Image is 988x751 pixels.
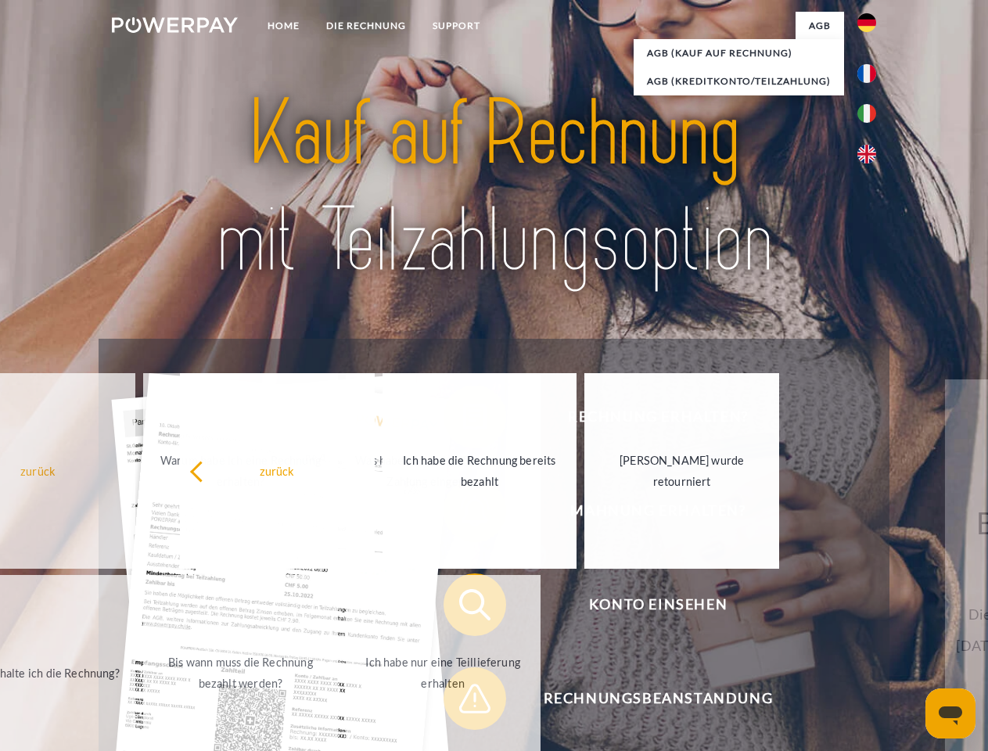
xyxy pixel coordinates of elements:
[796,12,844,40] a: agb
[857,64,876,83] img: fr
[444,667,850,730] button: Rechnungsbeanstandung
[857,13,876,32] img: de
[466,667,850,730] span: Rechnungsbeanstandung
[857,104,876,123] img: it
[594,450,770,492] div: [PERSON_NAME] wurde retourniert
[419,12,494,40] a: SUPPORT
[189,460,365,481] div: zurück
[153,450,329,492] div: Warum habe ich eine Rechnung erhalten?
[634,39,844,67] a: AGB (Kauf auf Rechnung)
[925,688,975,738] iframe: Schaltfläche zum Öffnen des Messaging-Fensters
[634,67,844,95] a: AGB (Kreditkonto/Teilzahlung)
[444,573,850,636] button: Konto einsehen
[857,145,876,163] img: en
[313,12,419,40] a: DIE RECHNUNG
[355,652,531,694] div: Ich habe nur eine Teillieferung erhalten
[254,12,313,40] a: Home
[153,652,329,694] div: Bis wann muss die Rechnung bezahlt werden?
[466,573,850,636] span: Konto einsehen
[112,17,238,33] img: logo-powerpay-white.svg
[392,450,568,492] div: Ich habe die Rechnung bereits bezahlt
[149,75,839,300] img: title-powerpay_de.svg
